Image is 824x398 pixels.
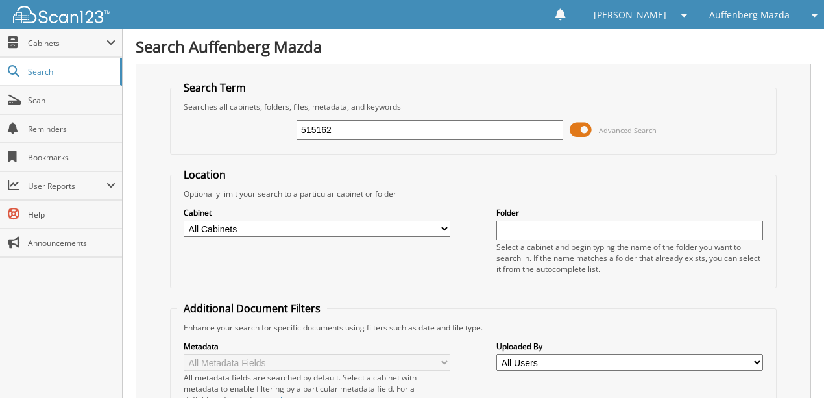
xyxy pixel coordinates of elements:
[28,152,115,163] span: Bookmarks
[709,11,790,19] span: Auffenberg Mazda
[28,238,115,249] span: Announcements
[136,36,811,57] h1: Search Auffenberg Mazda
[496,341,763,352] label: Uploaded By
[177,322,769,333] div: Enhance your search for specific documents using filters such as date and file type.
[184,207,450,218] label: Cabinet
[496,242,763,275] div: Select a cabinet and begin typing the name of the folder you want to search in. If the name match...
[28,66,114,77] span: Search
[177,168,232,182] legend: Location
[177,81,252,95] legend: Search Term
[28,38,106,49] span: Cabinets
[28,180,106,192] span: User Reports
[496,207,763,218] label: Folder
[594,11,666,19] span: [PERSON_NAME]
[177,101,769,112] div: Searches all cabinets, folders, files, metadata, and keywords
[28,209,115,220] span: Help
[599,125,657,135] span: Advanced Search
[28,123,115,134] span: Reminders
[177,301,327,316] legend: Additional Document Filters
[759,336,824,398] iframe: Chat Widget
[28,95,115,106] span: Scan
[184,341,450,352] label: Metadata
[177,188,769,199] div: Optionally limit your search to a particular cabinet or folder
[13,6,110,23] img: scan123-logo-white.svg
